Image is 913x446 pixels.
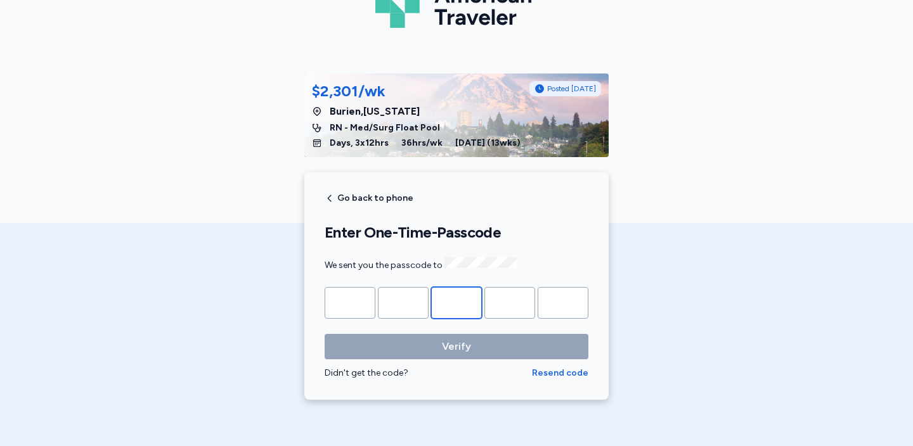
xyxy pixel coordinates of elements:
button: Go back to phone [325,193,413,203]
span: 36 hrs/wk [401,137,443,150]
span: Burien , [US_STATE] [330,104,420,119]
span: Verify [442,339,471,354]
input: Please enter OTP character 2 [378,287,429,319]
input: Please enter OTP character 1 [325,287,375,319]
h1: Enter One-Time-Passcode [325,223,588,242]
input: Please enter OTP character 3 [431,287,482,319]
div: Didn't get the code? [325,367,532,379]
span: Posted [DATE] [547,84,596,94]
span: Days, 3x12hrs [330,137,389,150]
span: Go back to phone [337,194,413,203]
span: [DATE] ( 13 wks) [455,137,521,150]
span: We sent you the passcode to [325,260,517,271]
input: Please enter OTP character 4 [484,287,535,319]
span: RN - Med/Surg Float Pool [330,122,440,134]
div: $2,301/wk [312,81,385,101]
button: Resend code [532,367,588,379]
input: Please enter OTP character 5 [538,287,588,319]
button: Verify [325,334,588,359]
